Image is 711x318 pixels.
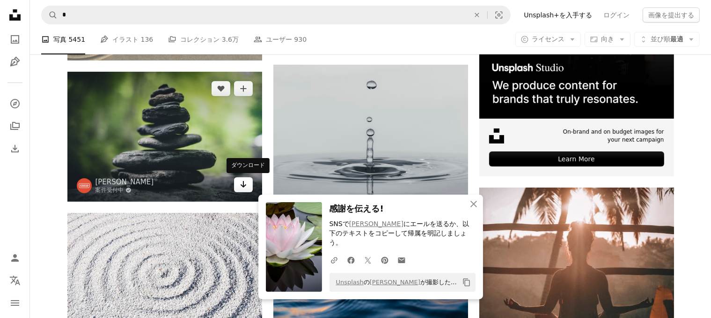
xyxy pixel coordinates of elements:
[330,220,476,248] p: SNSで にエールを送るか、以下のテキストをコピーして帰属を明記しましょう。
[651,35,683,44] span: 最適
[95,187,154,194] a: 案件受付中
[67,72,262,202] img: 灰色の表面に黒い積み石
[336,279,364,286] a: Unsplash
[67,273,262,281] a: ビーチの砂で作られた円形のデザイン
[6,271,24,290] button: 言語
[227,158,270,173] div: ダウンロード
[643,8,700,23] button: 画像を提出する
[6,94,24,113] a: 探す
[601,35,614,43] span: 向き
[6,117,24,136] a: コレクション
[651,35,670,43] span: 並び順
[212,81,230,96] button: いいね！
[67,132,262,141] a: 灰色の表面に黒い積み石
[222,34,239,45] span: 3.6万
[634,32,700,47] button: 並び順最適
[6,294,24,312] button: メニュー
[467,6,487,24] button: 全てクリア
[489,129,504,144] img: file-1631678316303-ed18b8b5cb9cimage
[557,128,664,144] span: On-brand and on budget images for your next campaign
[6,249,24,267] a: ログイン / 登録する
[532,35,564,43] span: ライセンス
[370,279,420,286] a: [PERSON_NAME]
[349,220,403,227] a: [PERSON_NAME]
[6,30,24,49] a: 写真
[393,250,410,269] a: Eメールでシェアする
[234,81,253,96] button: コレクションに追加する
[489,151,664,167] div: Learn More
[273,65,468,195] img: 水域に落ちる水滴
[330,202,476,216] h3: 感謝を伝える!
[359,250,376,269] a: Twitterでシェアする
[77,178,92,193] img: Sean Strattonのプロフィールを見る
[6,53,24,71] a: イラスト
[6,139,24,158] a: ダウンロード履歴
[41,6,511,24] form: サイト内でビジュアルを探す
[42,6,58,24] button: Unsplashで検索する
[294,34,307,45] span: 930
[343,250,359,269] a: Facebookでシェアする
[598,8,635,23] a: ログイン
[95,177,154,187] a: [PERSON_NAME]
[168,24,239,54] a: コレクション 3.6万
[376,250,393,269] a: Pinterestでシェアする
[488,6,510,24] button: ビジュアル検索
[234,177,253,192] a: ダウンロード
[331,275,459,290] span: の が撮影した写真
[518,8,598,23] a: Unsplash+を入手する
[479,296,674,305] a: woman doing yoga meditation on brown parquet flooring
[273,125,468,134] a: 水域に落ちる水滴
[459,274,475,290] button: クリップボードにコピーする
[100,24,153,54] a: イラスト 136
[141,34,154,45] span: 136
[585,32,630,47] button: 向き
[6,6,24,26] a: ホーム — Unsplash
[254,24,307,54] a: ユーザー 930
[515,32,581,47] button: ライセンス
